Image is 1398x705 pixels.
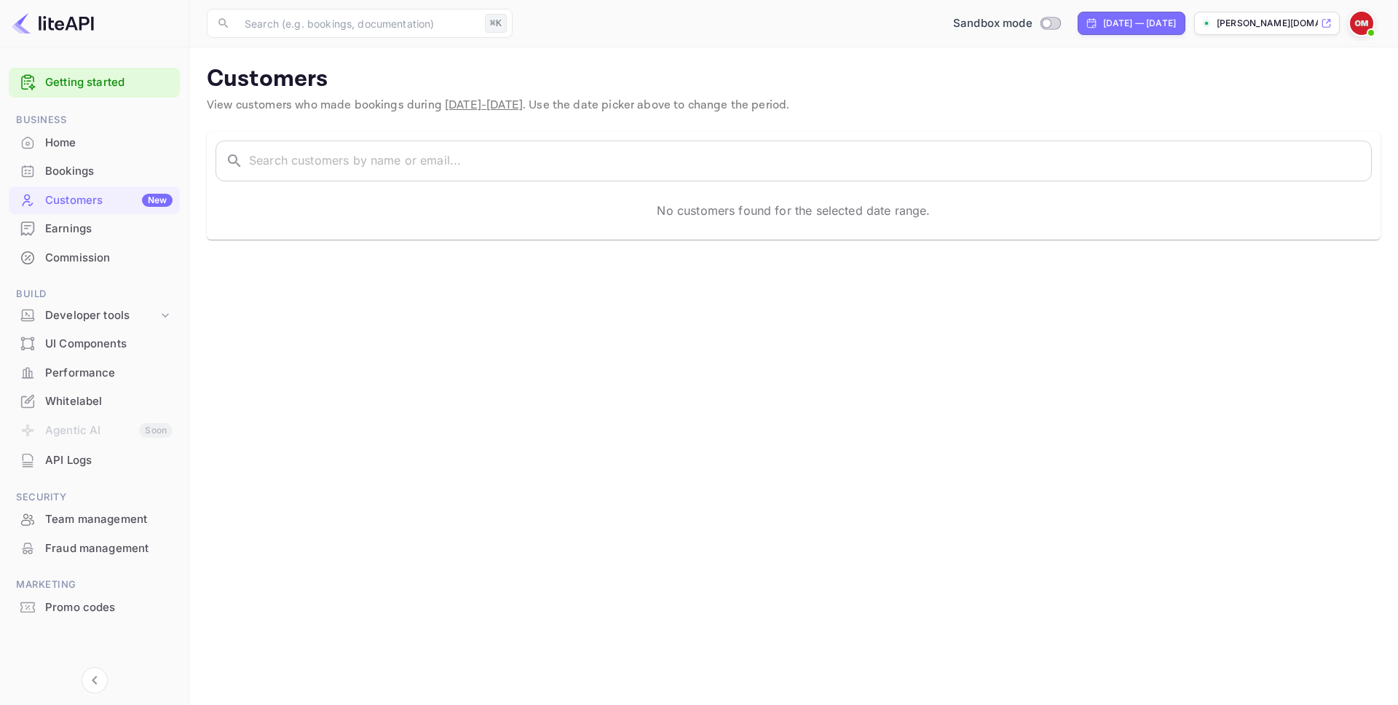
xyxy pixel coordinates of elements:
img: Oliver Mendez [1350,12,1373,35]
span: Build [9,286,180,302]
div: API Logs [45,452,173,469]
div: [DATE] — [DATE] [1103,17,1176,30]
p: Customers [207,65,1381,94]
div: Performance [9,359,180,387]
div: Team management [45,511,173,528]
div: Developer tools [45,307,158,324]
div: Promo codes [45,599,173,616]
div: Performance [45,365,173,382]
div: Fraud management [9,535,180,563]
div: Developer tools [9,303,180,328]
div: New [142,194,173,207]
span: Marketing [9,577,180,593]
a: Performance [9,359,180,386]
div: Bookings [9,157,180,186]
a: Commission [9,244,180,271]
a: Team management [9,505,180,532]
input: Search (e.g. bookings, documentation) [236,9,479,38]
span: [DATE] - [DATE] [445,98,523,113]
p: [PERSON_NAME][DOMAIN_NAME]... [1217,17,1318,30]
div: Promo codes [9,594,180,622]
div: ⌘K [485,14,507,33]
a: Bookings [9,157,180,184]
div: Home [45,135,173,151]
div: API Logs [9,446,180,475]
a: Promo codes [9,594,180,621]
div: Switch to Production mode [947,15,1066,32]
a: Getting started [45,74,173,91]
div: Commission [45,250,173,267]
a: UI Components [9,330,180,357]
div: Earnings [45,221,173,237]
span: View customers who made bookings during . Use the date picker above to change the period. [207,98,789,113]
div: UI Components [45,336,173,352]
a: API Logs [9,446,180,473]
span: Sandbox mode [953,15,1032,32]
span: Security [9,489,180,505]
div: UI Components [9,330,180,358]
div: Whitelabel [45,393,173,410]
div: Fraud management [45,540,173,557]
div: Earnings [9,215,180,243]
input: Search customers by name or email... [249,141,1372,181]
button: Collapse navigation [82,667,108,693]
div: Home [9,129,180,157]
div: Whitelabel [9,387,180,416]
a: Earnings [9,215,180,242]
a: CustomersNew [9,186,180,213]
div: Team management [9,505,180,534]
div: Click to change the date range period [1078,12,1185,35]
p: No customers found for the selected date range. [657,202,930,219]
div: Bookings [45,163,173,180]
img: LiteAPI logo [12,12,94,35]
div: Getting started [9,68,180,98]
div: CustomersNew [9,186,180,215]
span: Business [9,112,180,128]
div: Commission [9,244,180,272]
a: Home [9,129,180,156]
a: Fraud management [9,535,180,562]
a: Whitelabel [9,387,180,414]
div: Customers [45,192,173,209]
